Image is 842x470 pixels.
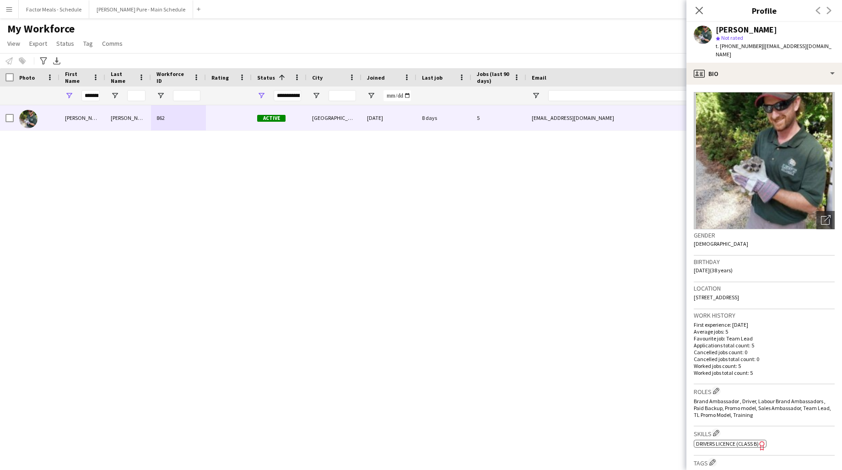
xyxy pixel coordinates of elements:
[471,105,526,130] div: 5
[694,356,835,362] p: Cancelled jobs total count: 0
[81,90,100,101] input: First Name Filter Input
[151,105,206,130] div: 862
[694,92,835,229] img: Crew avatar or photo
[80,38,97,49] a: Tag
[694,258,835,266] h3: Birthday
[362,105,416,130] div: [DATE]
[694,398,831,418] span: Brand Ambassador , Driver, Labour Brand Ambassadors , Paid Backup, Promo model, Sales Ambassador,...
[312,92,320,100] button: Open Filter Menu
[694,284,835,292] h3: Location
[816,211,835,229] div: Open photos pop-in
[696,440,759,447] span: Drivers Licence (Class B)
[694,342,835,349] p: Applications total count: 5
[257,115,286,122] span: Active
[686,63,842,85] div: Bio
[694,335,835,342] p: Favourite job: Team Lead
[19,0,89,18] button: Factor Meals - Schedule
[694,240,748,247] span: [DEMOGRAPHIC_DATA]
[59,105,105,130] div: [PERSON_NAME]
[416,105,471,130] div: 8 days
[65,70,89,84] span: First Name
[694,386,835,396] h3: Roles
[89,0,193,18] button: [PERSON_NAME] Pure - Main Schedule
[29,39,47,48] span: Export
[477,70,510,84] span: Jobs (last 90 days)
[307,105,362,130] div: [GEOGRAPHIC_DATA], [GEOGRAPHIC_DATA]
[694,362,835,369] p: Worked jobs count: 5
[716,26,777,34] div: [PERSON_NAME]
[211,74,229,81] span: Rating
[4,38,24,49] a: View
[367,74,385,81] span: Joined
[257,92,265,100] button: Open Filter Menu
[694,267,733,274] span: [DATE] (38 years)
[157,70,189,84] span: Workforce ID
[53,38,78,49] a: Status
[694,328,835,335] p: Average jobs: 5
[38,55,49,66] app-action-btn: Advanced filters
[694,311,835,319] h3: Work history
[383,90,411,101] input: Joined Filter Input
[51,55,62,66] app-action-btn: Export XLSX
[312,74,323,81] span: City
[83,39,93,48] span: Tag
[694,321,835,328] p: First experience: [DATE]
[26,38,51,49] a: Export
[422,74,443,81] span: Last job
[7,39,20,48] span: View
[329,90,356,101] input: City Filter Input
[65,92,73,100] button: Open Filter Menu
[105,105,151,130] div: [PERSON_NAME]
[526,105,709,130] div: [EMAIL_ADDRESS][DOMAIN_NAME]
[694,458,835,467] h3: Tags
[716,43,763,49] span: t. [PHONE_NUMBER]
[532,92,540,100] button: Open Filter Menu
[111,70,135,84] span: Last Name
[367,92,375,100] button: Open Filter Menu
[127,90,146,101] input: Last Name Filter Input
[694,349,835,356] p: Cancelled jobs count: 0
[7,22,75,36] span: My Workforce
[98,38,126,49] a: Comms
[257,74,275,81] span: Status
[56,39,74,48] span: Status
[173,90,200,101] input: Workforce ID Filter Input
[111,92,119,100] button: Open Filter Menu
[721,34,743,41] span: Not rated
[694,231,835,239] h3: Gender
[694,369,835,376] p: Worked jobs total count: 5
[686,5,842,16] h3: Profile
[19,110,38,128] img: Brenton Davis
[694,294,739,301] span: [STREET_ADDRESS]
[157,92,165,100] button: Open Filter Menu
[694,428,835,438] h3: Skills
[532,74,546,81] span: Email
[19,74,35,81] span: Photo
[548,90,704,101] input: Email Filter Input
[716,43,831,58] span: | [EMAIL_ADDRESS][DOMAIN_NAME]
[102,39,123,48] span: Comms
